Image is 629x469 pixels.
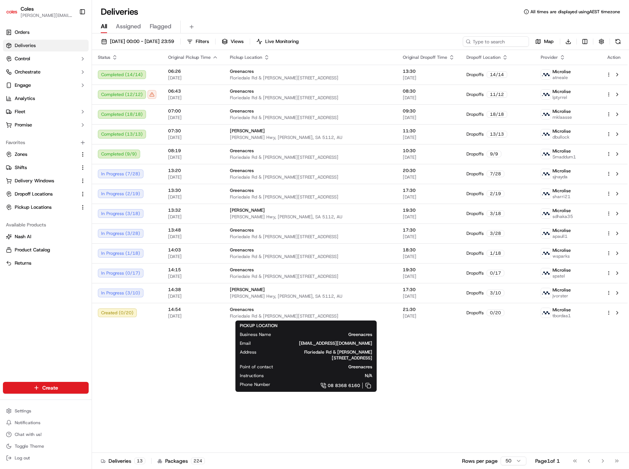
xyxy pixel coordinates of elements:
button: [DATE] 00:00 - [DATE] 23:59 [98,36,177,47]
span: Floriedale Rd & [PERSON_NAME][STREET_ADDRESS] [230,254,391,259]
span: Product Catalog [15,247,50,253]
button: Live Monitoring [253,36,302,47]
img: microlise_logo.jpeg [541,110,551,119]
a: Nash AI [6,233,86,240]
button: ColesColes[PERSON_NAME][EMAIL_ADDRESS][PERSON_NAME][PERSON_NAME][DOMAIN_NAME] [3,3,76,21]
span: Promise [15,122,32,128]
button: Log out [3,453,89,463]
div: Available Products [3,219,89,231]
span: Address [240,349,256,355]
img: microlise_logo.jpeg [541,248,551,258]
a: Pickup Locations [6,204,77,211]
img: microlise_logo.jpeg [541,129,551,139]
a: 08 8368 6160 [282,382,372,390]
span: 14:15 [168,267,218,273]
span: [DATE] 00:00 - [DATE] 23:59 [110,38,174,45]
span: [DATE] [168,234,218,240]
div: Start new chat [25,70,121,78]
span: 10:30 [403,148,455,154]
span: [PERSON_NAME] Hwy, [PERSON_NAME], SA 5112, AU [230,135,391,140]
span: Business Name [240,332,271,337]
span: 19:30 [403,267,455,273]
span: Original Dropoff Time [403,54,447,60]
span: Greenacres [230,68,254,74]
span: Greenacres [230,108,254,114]
div: Page 1 of 1 [535,457,560,465]
span: 18:30 [403,247,455,253]
span: [DATE] [168,293,218,299]
span: 08 8368 6160 [328,383,360,389]
span: Provider [541,54,558,60]
span: Microlise [552,108,571,114]
span: Dropoffs [466,230,484,236]
span: 17:30 [403,287,455,293]
span: Greenacres [230,168,254,173]
span: Fleet [15,108,25,115]
button: Coles [21,5,34,12]
span: 14:03 [168,247,218,253]
div: 13 / 13 [487,131,507,137]
img: microlise_logo.jpeg [541,209,551,218]
span: Nash AI [15,233,31,240]
span: [DATE] [403,135,455,140]
span: Filters [196,38,209,45]
div: 2 / 19 [487,190,504,197]
span: Pickup Location [230,54,262,60]
button: Shifts [3,162,89,173]
span: Microlise [552,228,571,233]
span: dbullock [552,134,571,140]
span: 08:19 [168,148,218,154]
span: Settings [15,408,31,414]
span: sdhaka35 [552,214,573,219]
button: Dropoff Locations [3,188,89,200]
span: Phone Number [240,382,270,387]
span: 09:30 [403,108,455,114]
span: Notifications [15,420,40,426]
span: [DATE] [403,273,455,279]
button: Views [218,36,247,47]
span: Microlise [552,307,571,313]
span: Floriedale Rd & [PERSON_NAME][STREET_ADDRESS] [230,75,391,81]
span: [DATE] [403,154,455,160]
span: Dropoffs [466,290,484,296]
span: Dropoffs [466,211,484,216]
img: 1736555255976-a54dd68f-1ca7-489b-9aae-adbdc363a1c4 [7,70,21,83]
span: [DATE] [168,75,218,81]
span: 06:26 [168,68,218,74]
span: 13:30 [168,187,218,193]
span: [DATE] [403,75,455,81]
div: Favorites [3,137,89,148]
span: Greenacres [230,88,254,94]
span: [DATE] [403,313,455,319]
span: Assigned [116,22,141,31]
span: sharri21 [552,194,571,200]
span: [DATE] [403,95,455,101]
span: Floriedale Rd & [PERSON_NAME][STREET_ADDRESS] [230,273,391,279]
img: microlise_logo.jpeg [541,229,551,238]
span: Microlise [552,188,571,194]
div: 9 / 9 [487,151,501,157]
a: Returns [6,260,86,266]
span: [DATE] [168,174,218,180]
span: 20:30 [403,168,455,173]
button: Control [3,53,89,65]
button: Orchestrate [3,66,89,78]
span: Greenacres [230,227,254,233]
span: tbordas1 [552,313,571,319]
div: 0 / 20 [487,309,504,316]
span: 14:54 [168,307,218,312]
span: lptyrrel [552,94,571,100]
img: Coles [6,6,18,18]
button: Zones [3,148,89,160]
span: Floriedale Rd & [PERSON_NAME][STREET_ADDRESS] [268,349,372,361]
span: Floriedale Rd & [PERSON_NAME][STREET_ADDRESS] [230,115,391,121]
a: Delivery Windows [6,178,77,184]
span: [DATE] [168,214,218,220]
span: Greenacres [230,148,254,154]
img: microlise_logo.jpeg [541,70,551,79]
p: Rows per page [462,457,498,465]
div: 1 / 18 [487,250,504,257]
span: [DATE] [168,313,218,319]
span: Returns [15,260,31,266]
a: Product Catalog [6,247,86,253]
